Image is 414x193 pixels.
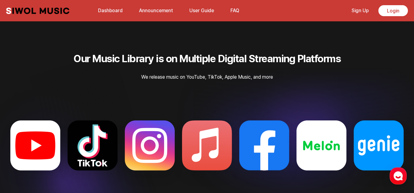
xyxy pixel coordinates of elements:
button: FAQ [227,3,243,18]
span: Messages [51,152,68,157]
img: 인스타그램 [113,116,187,190]
a: Dashboard [94,4,126,17]
a: User Guide [186,4,218,17]
a: Settings [79,142,117,158]
a: Sign Up [348,4,372,17]
a: Login [378,5,408,16]
img: 페이스북 [227,116,301,190]
span: Settings [90,152,105,156]
a: Home [2,142,40,158]
img: 틱톡 [55,116,130,190]
img: 멜론 [284,116,359,190]
span: Home [16,152,26,156]
a: Messages [40,142,79,158]
a: Announcement [135,4,177,17]
img: 애플뮤직 [170,116,244,190]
